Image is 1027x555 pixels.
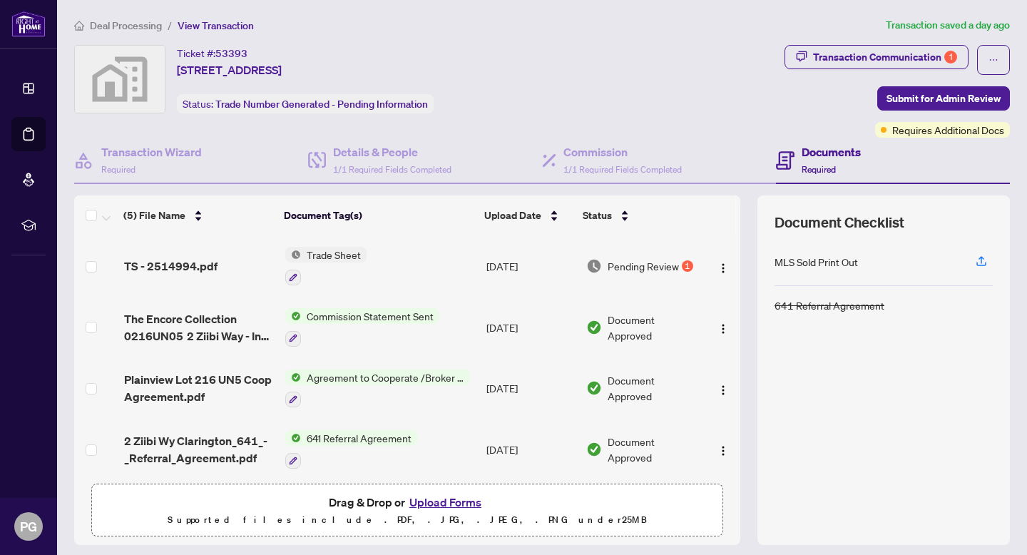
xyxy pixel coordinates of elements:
td: [DATE] [481,235,581,297]
td: [DATE] [481,297,581,358]
img: Document Status [586,442,602,457]
span: 53393 [215,47,247,60]
h4: Documents [802,143,861,161]
td: [DATE] [481,358,581,419]
img: Document Status [586,320,602,335]
span: Document Approved [608,312,700,343]
span: Document Approved [608,434,700,465]
span: [STREET_ADDRESS] [177,61,282,78]
span: 1/1 Required Fields Completed [333,164,451,175]
button: Upload Forms [405,493,486,511]
th: Status [577,195,701,235]
img: Logo [717,445,729,457]
span: 641 Referral Agreement [301,430,417,446]
img: Status Icon [285,430,301,446]
span: Document Approved [608,372,700,404]
img: svg%3e [75,46,165,113]
button: Transaction Communication1 [785,45,969,69]
button: Logo [712,255,735,277]
h4: Details & People [333,143,451,161]
span: Requires Additional Docs [892,122,1004,138]
th: Upload Date [479,195,578,235]
span: Document Checklist [775,213,904,233]
button: Status IconTrade Sheet [285,247,367,285]
img: Logo [717,385,729,396]
span: (5) File Name [123,208,185,223]
span: Trade Sheet [301,247,367,263]
div: 641 Referral Agreement [775,297,884,313]
img: Status Icon [285,370,301,385]
img: logo [11,11,46,37]
li: / [168,17,172,34]
button: Submit for Admin Review [877,86,1010,111]
span: TS - 2514994.pdf [124,258,218,275]
span: The Encore Collection 0216UN05 2 Ziibi Way - Inv - 2514994.pdf [124,310,274,345]
th: (5) File Name [118,195,278,235]
span: Required [101,164,136,175]
h4: Transaction Wizard [101,143,202,161]
button: Status IconAgreement to Cooperate /Broker Referral [285,370,470,408]
img: Document Status [586,380,602,396]
img: Logo [717,263,729,274]
img: Document Status [586,258,602,274]
img: Status Icon [285,247,301,263]
span: ellipsis [988,55,998,65]
button: Open asap [970,505,1013,548]
div: 1 [944,51,957,63]
p: Supported files include .PDF, .JPG, .JPEG, .PNG under 25 MB [101,511,714,529]
td: [DATE] [481,419,581,480]
span: Submit for Admin Review [887,87,1001,110]
div: MLS Sold Print Out [775,254,858,270]
th: Document Tag(s) [278,195,479,235]
span: PG [20,516,37,536]
div: Transaction Communication [813,46,957,68]
div: Status: [177,94,434,113]
span: home [74,21,84,31]
span: Commission Statement Sent [301,308,439,324]
span: Agreement to Cooperate /Broker Referral [301,370,470,385]
img: Status Icon [285,308,301,324]
button: Logo [712,438,735,461]
span: Pending Review [608,258,679,274]
button: Status IconCommission Statement Sent [285,308,439,347]
span: Plainview Lot 216 UN5 Coop Agreement.pdf [124,371,274,405]
span: 1/1 Required Fields Completed [563,164,682,175]
span: View Transaction [178,19,254,32]
button: Logo [712,316,735,339]
span: Drag & Drop or [329,493,486,511]
span: Required [802,164,836,175]
span: Deal Processing [90,19,162,32]
span: 2 Ziibi Wy Clarington_641_-_Referral_Agreement.pdf [124,432,274,467]
span: Status [583,208,612,223]
div: 1 [682,260,693,272]
span: Trade Number Generated - Pending Information [215,98,428,111]
h4: Commission [563,143,682,161]
div: Ticket #: [177,45,247,61]
article: Transaction saved a day ago [886,17,1010,34]
button: Logo [712,377,735,399]
span: Upload Date [484,208,541,223]
span: Drag & Drop orUpload FormsSupported files include .PDF, .JPG, .JPEG, .PNG under25MB [92,484,722,537]
img: Logo [717,323,729,335]
button: Status Icon641 Referral Agreement [285,430,417,469]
